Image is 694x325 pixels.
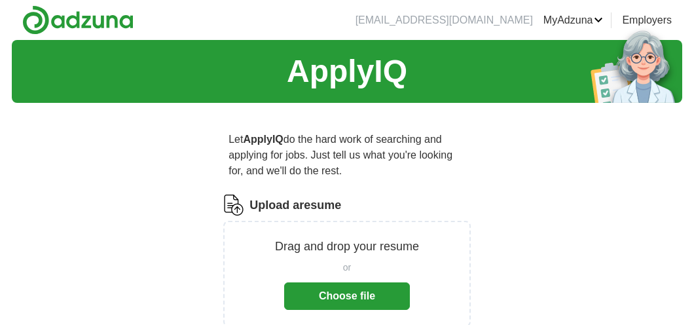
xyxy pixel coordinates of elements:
[22,5,134,35] img: Adzuna logo
[622,12,672,28] a: Employers
[543,12,604,28] a: MyAdzuna
[223,126,471,184] p: Let do the hard work of searching and applying for jobs. Just tell us what you're looking for, an...
[287,48,407,95] h1: ApplyIQ
[275,238,419,256] p: Drag and drop your resume
[243,134,283,145] strong: ApplyIQ
[249,197,341,214] label: Upload a resume
[223,195,244,216] img: CV Icon
[343,261,351,275] span: or
[356,12,533,28] li: [EMAIL_ADDRESS][DOMAIN_NAME]
[284,282,410,310] button: Choose file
